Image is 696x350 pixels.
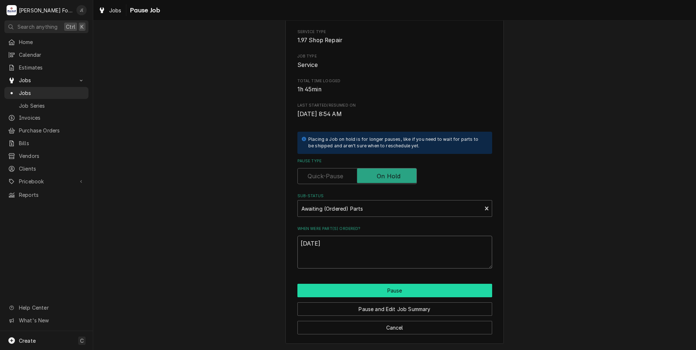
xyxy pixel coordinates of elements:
[297,103,492,108] span: Last Started/Resumed On
[4,189,88,201] a: Reports
[19,51,85,59] span: Calendar
[4,74,88,86] a: Go to Jobs
[19,152,85,160] span: Vendors
[19,38,85,46] span: Home
[4,49,88,61] a: Calendar
[19,102,85,110] span: Job Series
[19,127,85,134] span: Purchase Orders
[95,4,124,16] a: Jobs
[4,61,88,73] a: Estimates
[19,178,74,185] span: Pricebook
[297,158,492,184] div: Pause Type
[297,61,492,69] span: Job Type
[297,103,492,118] div: Last Started/Resumed On
[76,5,87,15] div: J(
[19,64,85,71] span: Estimates
[297,226,492,269] div: When were part(s) ordered?
[66,23,75,31] span: Ctrl
[297,61,318,68] span: Service
[297,111,342,118] span: [DATE] 8:54 AM
[297,85,492,94] span: Total Time Logged
[297,284,492,297] div: Button Group Row
[19,89,85,97] span: Jobs
[4,302,88,314] a: Go to Help Center
[19,76,74,84] span: Jobs
[4,36,88,48] a: Home
[297,193,492,199] label: Sub-Status
[76,5,87,15] div: Jeff Debigare (109)'s Avatar
[297,37,343,44] span: 1.97 Shop Repair
[297,78,492,84] span: Total Time Logged
[297,226,492,232] label: When were part(s) ordered?
[4,175,88,187] a: Go to Pricebook
[4,112,88,124] a: Invoices
[80,337,84,345] span: C
[297,53,492,59] span: Job Type
[19,139,85,147] span: Bills
[7,5,17,15] div: Marshall Food Equipment Service's Avatar
[4,20,88,33] button: Search anythingCtrlK
[4,124,88,136] a: Purchase Orders
[297,29,492,45] div: Service Type
[19,304,84,311] span: Help Center
[19,191,85,199] span: Reports
[297,284,492,297] button: Pause
[297,110,492,119] span: Last Started/Resumed On
[4,314,88,326] a: Go to What's New
[4,150,88,162] a: Vendors
[297,193,492,217] div: Sub-Status
[297,297,492,316] div: Button Group Row
[297,78,492,94] div: Total Time Logged
[4,87,88,99] a: Jobs
[19,338,36,344] span: Create
[297,53,492,69] div: Job Type
[297,321,492,334] button: Cancel
[7,5,17,15] div: M
[109,7,122,14] span: Jobs
[19,7,72,14] div: [PERSON_NAME] Food Equipment Service
[297,29,492,35] span: Service Type
[297,284,492,334] div: Button Group
[297,36,492,45] span: Service Type
[297,158,492,164] label: Pause Type
[297,316,492,334] div: Button Group Row
[17,23,58,31] span: Search anything
[297,302,492,316] button: Pause and Edit Job Summary
[19,165,85,172] span: Clients
[128,5,160,15] span: Pause Job
[19,317,84,324] span: What's New
[308,136,485,150] div: Placing a Job on hold is for longer pauses, like if you need to wait for parts to be shipped and ...
[297,86,321,93] span: 1h 45min
[4,163,88,175] a: Clients
[4,137,88,149] a: Bills
[80,23,84,31] span: K
[19,114,85,122] span: Invoices
[4,100,88,112] a: Job Series
[297,236,492,269] textarea: [DATE]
